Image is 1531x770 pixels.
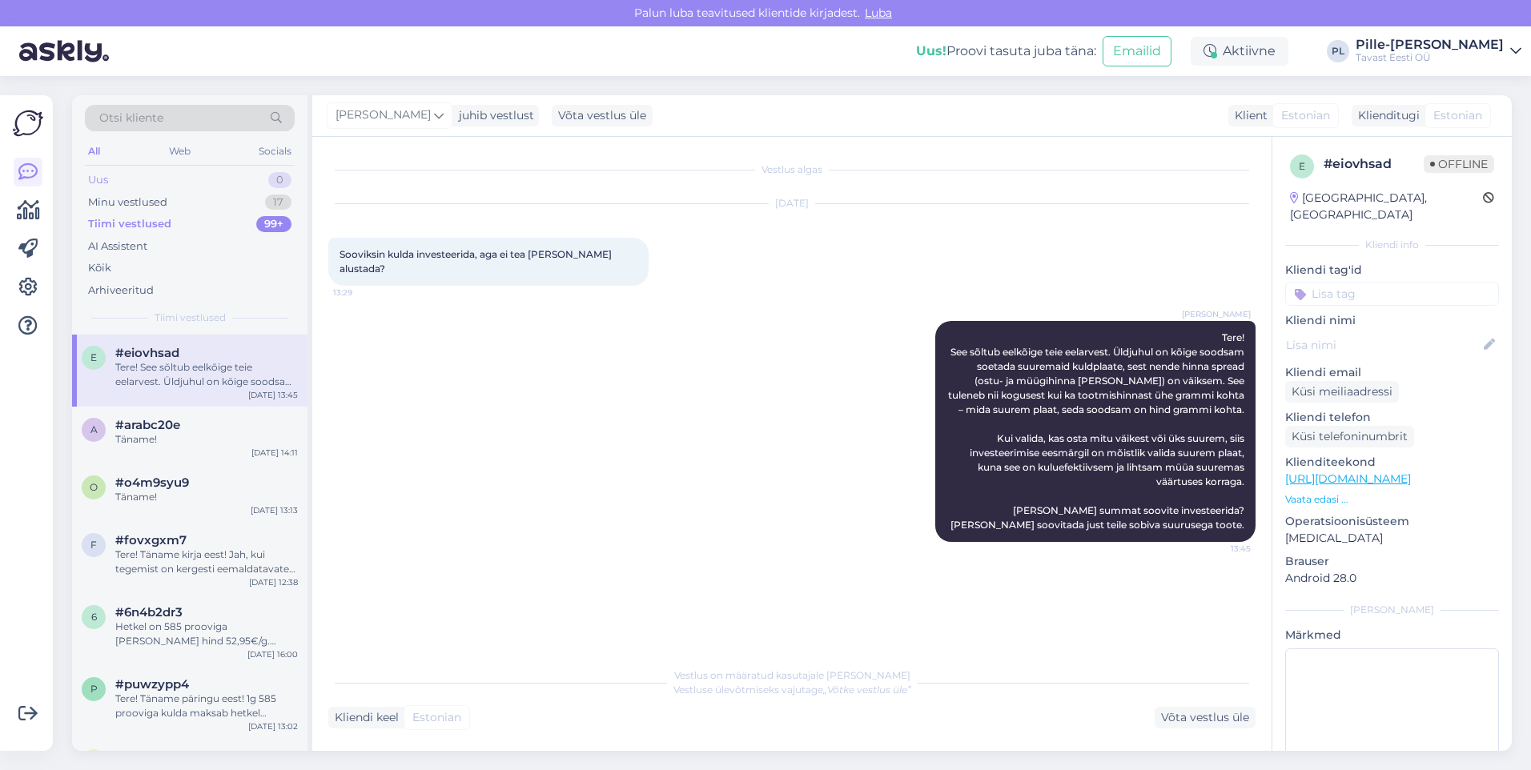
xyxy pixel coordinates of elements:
span: #6n4b2dr3 [115,605,183,620]
div: Proovi tasuta juba täna: [916,42,1096,61]
div: Tere! See sõltub eelkõige teie eelarvest. Üldjuhul on kõige soodsam soetada suuremaid kuldplaate,... [115,360,298,389]
div: [DATE] 16:00 [247,648,298,660]
div: Kõik [88,260,111,276]
span: Estonian [1433,107,1482,124]
div: [DATE] 14:11 [251,447,298,459]
div: [DATE] 13:45 [248,389,298,401]
p: Klienditeekond [1285,454,1499,471]
div: Uus [88,172,108,188]
div: Kliendi keel [328,709,399,726]
a: [URL][DOMAIN_NAME] [1285,471,1411,486]
div: All [85,141,103,162]
div: Kliendi info [1285,238,1499,252]
div: Küsi telefoninumbrit [1285,426,1414,447]
div: [GEOGRAPHIC_DATA], [GEOGRAPHIC_DATA] [1290,190,1483,223]
div: Täname! [115,490,298,504]
span: Estonian [412,709,461,726]
p: Android 28.0 [1285,570,1499,587]
div: Pille-[PERSON_NAME] [1356,38,1504,51]
div: Tere! Täname päringu eest! 1g 585 prooviga kulda maksab hetkel 52,98€. Saate [DEMOGRAPHIC_DATA] s... [115,692,298,720]
div: 0 [268,172,291,188]
div: [DATE] [328,196,1256,211]
span: Sooviksin kulda investeerida, aga ei tea [PERSON_NAME] alustada? [340,248,614,275]
div: # eiovhsad [1324,154,1424,174]
span: Offline [1424,155,1494,173]
div: [DATE] 12:38 [249,576,298,588]
span: #arabc20e [115,418,180,432]
a: Pille-[PERSON_NAME]Tavast Eesti OÜ [1356,38,1521,64]
span: 13:29 [333,287,393,299]
span: #puwzypp4 [115,677,189,692]
span: #zutby2lr [115,749,174,764]
p: Operatsioonisüsteem [1285,513,1499,530]
p: Kliendi tag'id [1285,262,1499,279]
div: 17 [265,195,291,211]
input: Lisa tag [1285,282,1499,306]
span: #eiovhsad [115,346,179,360]
span: p [90,683,98,695]
span: Otsi kliente [99,110,163,126]
img: Askly Logo [13,108,43,138]
div: Minu vestlused [88,195,167,211]
b: Uus! [916,43,946,58]
div: [PERSON_NAME] [1285,603,1499,617]
p: Kliendi email [1285,364,1499,381]
div: Arhiveeritud [88,283,154,299]
div: Aktiivne [1191,37,1288,66]
span: 6 [91,611,97,623]
div: AI Assistent [88,239,147,255]
span: Vestlus on määratud kasutajale [PERSON_NAME] [674,669,910,681]
p: Brauser [1285,553,1499,570]
input: Lisa nimi [1286,336,1481,354]
div: Tiimi vestlused [88,216,171,232]
p: Märkmed [1285,627,1499,644]
div: Vestlus algas [328,162,1256,177]
span: 13:45 [1191,543,1251,555]
button: Emailid [1103,36,1171,66]
div: Hetkel on 585 prooviga [PERSON_NAME] hind 52,95€/g. Saate soovi korral [DEMOGRAPHIC_DATA] jälgida... [115,620,298,648]
span: Tiimi vestlused [155,311,226,325]
span: a [90,423,98,435]
span: Estonian [1281,107,1330,124]
div: Klient [1228,107,1268,124]
div: juhib vestlust [452,107,534,124]
div: Klienditugi [1352,107,1420,124]
span: e [1299,160,1305,172]
p: [MEDICAL_DATA] [1285,530,1499,547]
div: Võta vestlus üle [552,105,653,126]
span: Vestluse ülevõtmiseks vajutage [673,684,911,696]
span: #fovxgxm7 [115,533,187,547]
div: [DATE] 13:13 [251,504,298,516]
i: „Võtke vestlus üle” [823,684,911,696]
span: Luba [860,6,897,20]
span: f [90,539,97,551]
div: [DATE] 13:02 [248,720,298,732]
span: #o4m9syu9 [115,475,189,490]
div: Socials [255,141,295,162]
div: 99+ [256,216,291,232]
span: e [90,351,97,363]
p: Kliendi telefon [1285,409,1499,426]
span: o [90,481,98,493]
div: Tavast Eesti OÜ [1356,51,1504,64]
div: Web [166,141,194,162]
div: PL [1327,40,1349,62]
span: [PERSON_NAME] [336,106,431,124]
div: Tere! Täname kirja eest! Jah, kui tegemist on kergesti eemaldatavate kividega, siis saame need ee... [115,547,298,576]
p: Kliendi nimi [1285,312,1499,329]
div: Küsi meiliaadressi [1285,381,1399,403]
span: [PERSON_NAME] [1182,308,1251,320]
div: Võta vestlus üle [1155,707,1256,728]
div: Täname! [115,432,298,447]
p: Vaata edasi ... [1285,492,1499,507]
